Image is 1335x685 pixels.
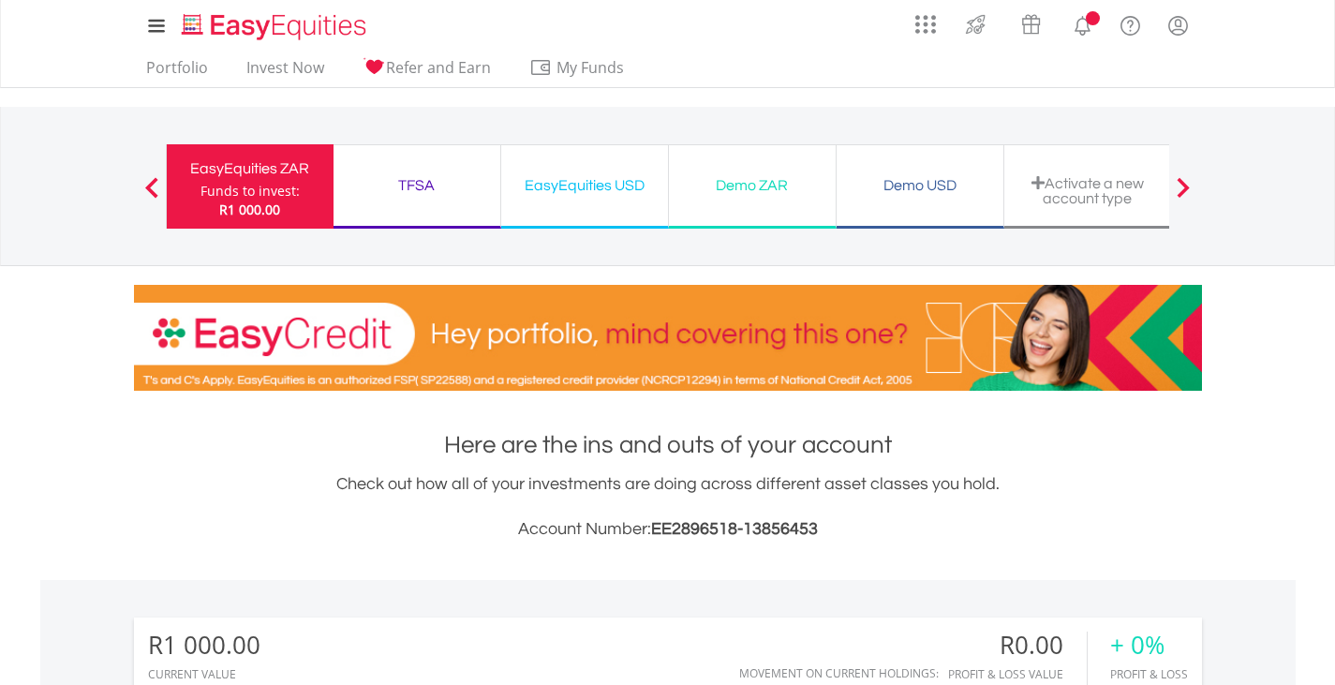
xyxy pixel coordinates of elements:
[355,58,498,87] a: Refer and Earn
[148,632,260,659] div: R1 000.00
[1016,9,1046,39] img: vouchers-v2.svg
[139,58,215,87] a: Portfolio
[134,516,1202,543] h3: Account Number:
[1154,5,1202,46] a: My Profile
[1059,5,1106,42] a: Notifications
[178,156,322,182] div: EasyEquities ZAR
[1106,5,1154,42] a: FAQ's and Support
[960,9,991,39] img: thrive-v2.svg
[948,668,1087,680] div: Profit & Loss Value
[174,5,374,42] a: Home page
[1016,175,1160,206] div: Activate a new account type
[178,11,374,42] img: EasyEquities_Logo.png
[134,285,1202,391] img: EasyCredit Promotion Banner
[200,182,300,201] div: Funds to invest:
[948,632,1087,659] div: R0.00
[512,172,657,199] div: EasyEquities USD
[1110,668,1188,680] div: Profit & Loss
[1110,632,1188,659] div: + 0%
[529,55,652,80] span: My Funds
[148,668,260,680] div: CURRENT VALUE
[219,201,280,218] span: R1 000.00
[848,172,992,199] div: Demo USD
[386,57,491,78] span: Refer and Earn
[680,172,824,199] div: Demo ZAR
[239,58,332,87] a: Invest Now
[903,5,948,35] a: AppsGrid
[134,471,1202,543] div: Check out how all of your investments are doing across different asset classes you hold.
[915,14,936,35] img: grid-menu-icon.svg
[739,667,939,679] div: Movement on Current Holdings:
[134,428,1202,462] h1: Here are the ins and outs of your account
[345,172,489,199] div: TFSA
[1003,5,1059,39] a: Vouchers
[651,520,818,538] span: EE2896518-13856453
